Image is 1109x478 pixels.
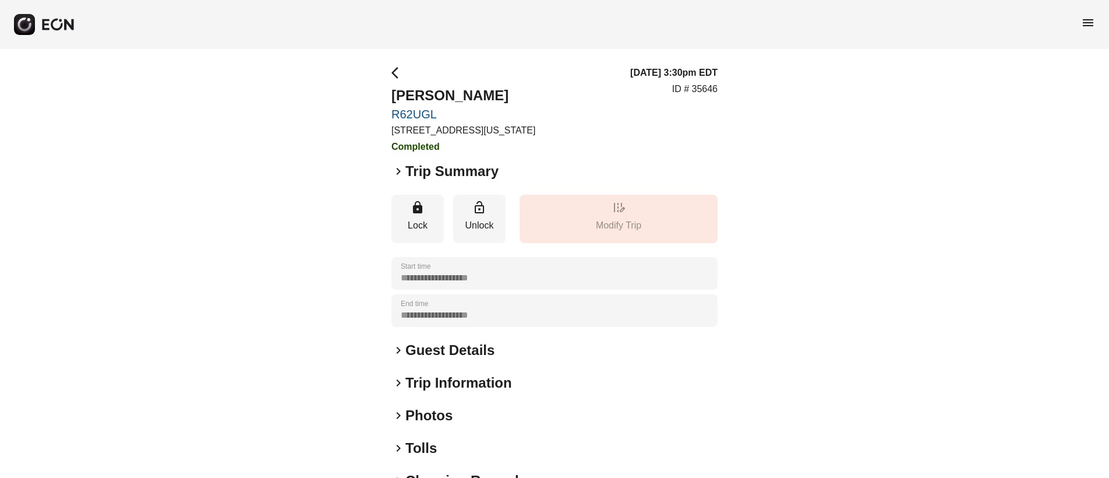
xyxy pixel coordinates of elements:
[405,341,495,360] h2: Guest Details
[1081,16,1095,30] span: menu
[472,201,486,215] span: lock_open
[405,374,512,392] h2: Trip Information
[405,162,499,181] h2: Trip Summary
[391,409,405,423] span: keyboard_arrow_right
[391,441,405,455] span: keyboard_arrow_right
[405,439,437,458] h2: Tolls
[391,124,535,138] p: [STREET_ADDRESS][US_STATE]
[411,201,425,215] span: lock
[453,195,506,243] button: Unlock
[405,406,453,425] h2: Photos
[391,195,444,243] button: Lock
[391,164,405,178] span: keyboard_arrow_right
[391,343,405,357] span: keyboard_arrow_right
[391,376,405,390] span: keyboard_arrow_right
[459,219,500,233] p: Unlock
[630,66,718,80] h3: [DATE] 3:30pm EDT
[391,140,535,154] h3: Completed
[672,82,718,96] p: ID # 35646
[397,219,438,233] p: Lock
[391,107,535,121] a: R62UGL
[391,66,405,80] span: arrow_back_ios
[391,86,535,105] h2: [PERSON_NAME]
